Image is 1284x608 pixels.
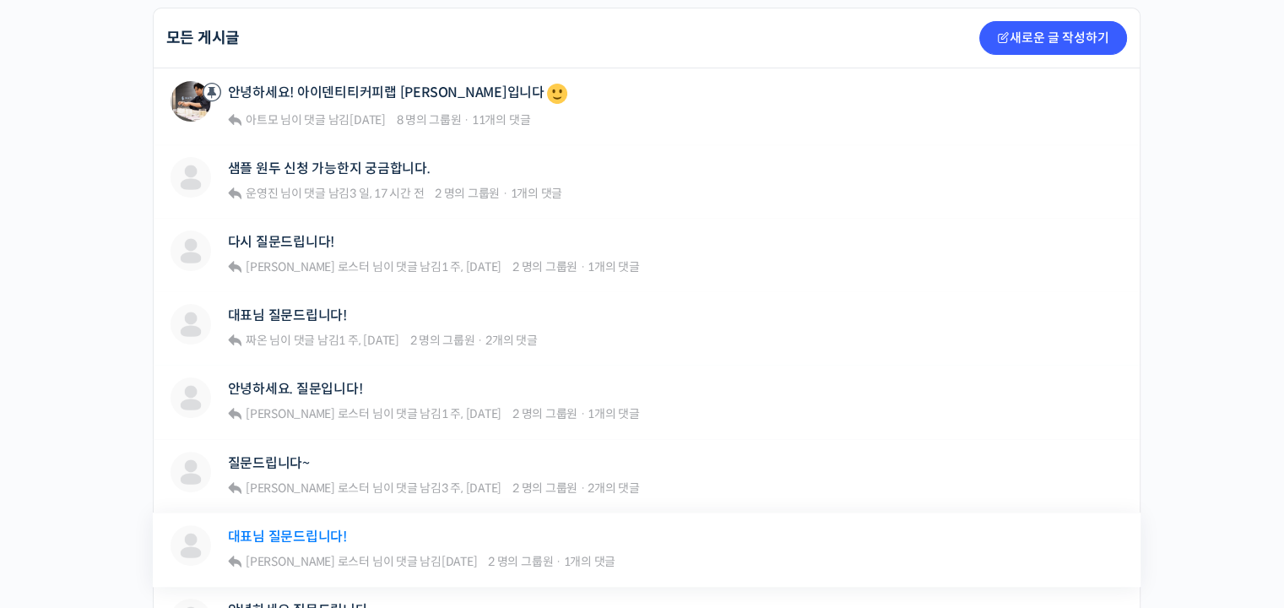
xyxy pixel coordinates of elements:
[228,81,570,106] a: 안녕하세요! 아이덴티티커피랩 [PERSON_NAME]입니다
[243,406,501,421] span: 님이 댓글 남김
[580,480,586,496] span: ·
[246,480,370,496] span: [PERSON_NAME] 로스터
[588,259,640,274] span: 1개의 댓글
[261,513,281,527] span: 설정
[243,112,385,128] span: 님이 댓글 남김
[243,480,501,496] span: 님이 댓글 남김
[243,480,370,496] a: [PERSON_NAME] 로스터
[588,406,640,421] span: 1개의 댓글
[228,381,363,397] a: 안녕하세요. 질문입니다!
[397,112,462,128] span: 8 명의 그룹원
[246,406,370,421] span: [PERSON_NAME] 로스터
[442,554,478,569] a: [DATE]
[243,259,370,274] a: [PERSON_NAME] 로스터
[243,186,424,201] span: 님이 댓글 남김
[246,112,278,128] span: 아트모
[243,333,399,348] span: 님이 댓글 남김
[339,333,398,348] a: 1 주, [DATE]
[243,259,501,274] span: 님이 댓글 남김
[53,513,63,527] span: 홈
[349,186,424,201] a: 3 일, 17 시간 전
[555,554,561,569] span: ·
[111,488,218,530] a: 대화
[472,112,530,128] span: 11개의 댓글
[228,529,347,545] a: 대표님 질문드립니다!
[166,30,241,46] h2: 모든 게시글
[477,333,483,348] span: ·
[502,186,508,201] span: ·
[228,160,431,176] a: 샘플 원두 신청 가능한지 궁금합니다.
[243,554,477,569] span: 님이 댓글 남김
[243,554,370,569] a: [PERSON_NAME] 로스터
[246,186,278,201] span: 운영진
[512,406,577,421] span: 2 명의 그룹원
[5,488,111,530] a: 홈
[246,333,268,348] span: 짜온
[218,488,324,530] a: 설정
[228,307,347,323] a: 대표님 질문드립니다!
[243,406,370,421] a: [PERSON_NAME] 로스터
[547,84,567,104] img: 🙂
[485,333,538,348] span: 2개의 댓글
[564,554,616,569] span: 1개의 댓글
[488,554,553,569] span: 2 명의 그룹원
[510,186,562,201] span: 1개의 댓글
[349,112,386,128] a: [DATE]
[588,480,640,496] span: 2개의 댓글
[228,234,335,250] a: 다시 질문드립니다!
[246,554,370,569] span: [PERSON_NAME] 로스터
[580,406,586,421] span: ·
[410,333,475,348] span: 2 명의 그룹원
[463,112,469,128] span: ·
[243,112,278,128] a: 아트모
[442,406,501,421] a: 1 주, [DATE]
[512,480,577,496] span: 2 명의 그룹원
[154,514,175,528] span: 대화
[228,455,310,471] a: 질문드립니다~
[243,186,278,201] a: 운영진
[442,259,501,274] a: 1 주, [DATE]
[512,259,577,274] span: 2 명의 그룹원
[243,333,267,348] a: 짜온
[979,21,1127,55] a: 새로운 글 작성하기
[435,186,500,201] span: 2 명의 그룹원
[580,259,586,274] span: ·
[442,480,501,496] a: 3 주, [DATE]
[246,259,370,274] span: [PERSON_NAME] 로스터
